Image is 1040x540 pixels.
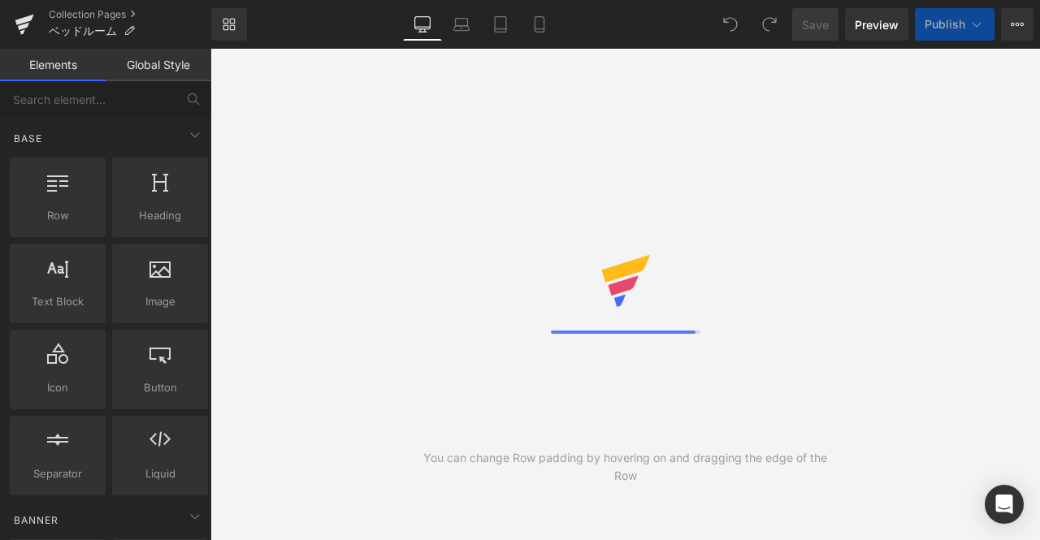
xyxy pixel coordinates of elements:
[211,8,247,41] a: New Library
[117,293,203,310] span: Image
[520,8,559,41] a: Mobile
[925,18,965,31] span: Publish
[802,16,829,33] span: Save
[985,485,1024,524] div: Open Intercom Messenger
[12,131,44,146] span: Base
[117,207,203,224] span: Heading
[1001,8,1033,41] button: More
[418,449,833,485] div: You can change Row padding by hovering on and dragging the edge of the Row
[15,379,101,396] span: Icon
[12,512,60,528] span: Banner
[117,465,203,482] span: Liquid
[481,8,520,41] a: Tablet
[845,8,908,41] a: Preview
[15,465,101,482] span: Separator
[753,8,786,41] button: Redo
[403,8,442,41] a: Desktop
[442,8,481,41] a: Laptop
[15,207,101,224] span: Row
[15,293,101,310] span: Text Block
[714,8,747,41] button: Undo
[49,24,117,37] span: ベッドルーム
[915,8,994,41] button: Publish
[117,379,203,396] span: Button
[49,8,211,21] a: Collection Pages
[855,16,899,33] span: Preview
[106,49,211,81] a: Global Style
